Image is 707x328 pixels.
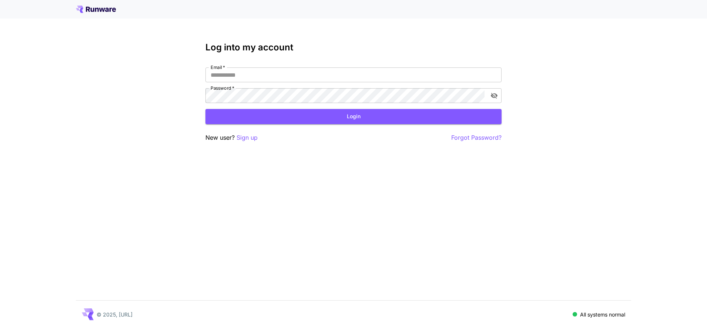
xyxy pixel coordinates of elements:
[451,133,502,142] button: Forgot Password?
[205,109,502,124] button: Login
[211,85,234,91] label: Password
[205,42,502,53] h3: Log into my account
[211,64,225,70] label: Email
[205,133,258,142] p: New user?
[487,89,501,102] button: toggle password visibility
[97,311,133,318] p: © 2025, [URL]
[580,311,625,318] p: All systems normal
[237,133,258,142] button: Sign up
